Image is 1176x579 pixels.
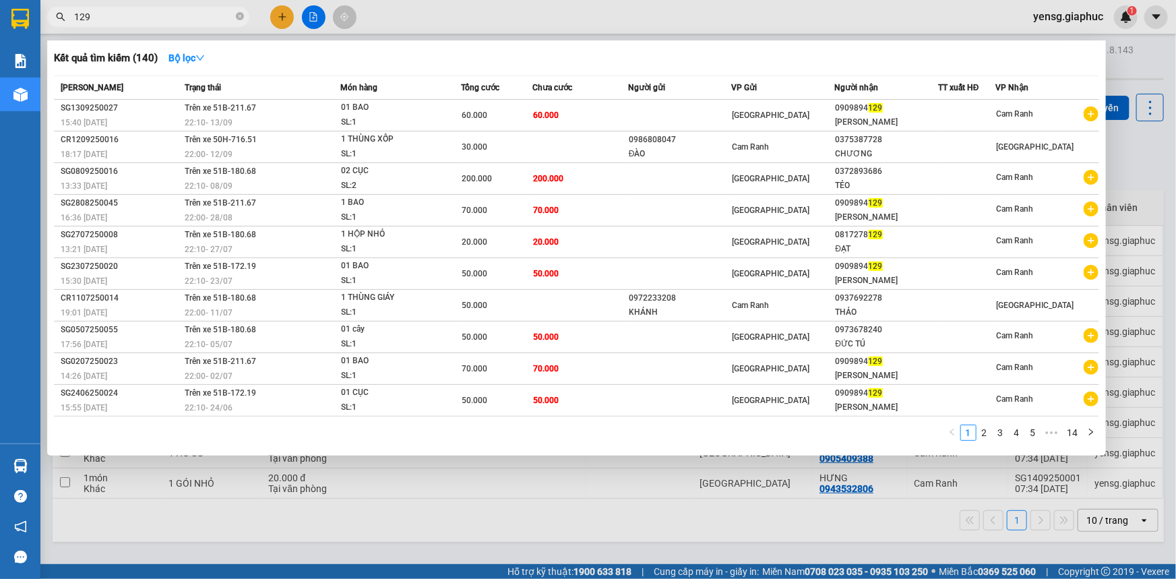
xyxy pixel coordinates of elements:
span: Trên xe 51B-180.68 [185,230,256,239]
span: Cam Ranh [996,109,1033,119]
span: Người gửi [628,83,665,92]
div: SL: 1 [341,210,442,225]
div: SL: 1 [341,305,442,320]
span: plus-circle [1084,392,1098,406]
div: SL: 1 [341,337,442,352]
img: warehouse-icon [13,459,28,473]
div: [PERSON_NAME] [836,400,937,415]
div: 01 BAO [341,100,442,115]
span: [GEOGRAPHIC_DATA] [732,174,809,183]
div: SG2307250020 [61,260,181,274]
img: solution-icon [13,54,28,68]
div: THẢO [836,305,937,319]
span: [GEOGRAPHIC_DATA] [996,142,1074,152]
div: SL: 1 [341,147,442,162]
span: plus-circle [1084,360,1098,375]
div: SL: 1 [341,369,442,384]
span: 22:00 - 12/09 [185,150,233,159]
li: 5 [1025,425,1041,441]
div: 0986808047 [629,133,731,147]
span: 200.000 [462,174,492,183]
span: 129 [869,262,883,271]
span: 15:40 [DATE] [61,118,107,127]
div: 0909894 [836,260,937,274]
span: Cam Ranh [996,268,1033,277]
span: 50.000 [462,396,487,405]
span: 30.000 [462,142,487,152]
div: SL: 2 [341,179,442,193]
div: TẺO [836,179,937,193]
span: Cam Ranh [996,331,1033,340]
span: plus-circle [1084,106,1098,121]
input: Tìm tên, số ĐT hoặc mã đơn [74,9,233,24]
span: Cam Ranh [732,301,769,310]
span: 22:10 - 05/07 [185,340,233,349]
span: close-circle [236,12,244,20]
span: 129 [869,230,883,239]
span: plus-circle [1084,170,1098,185]
div: 0972233208 [629,291,731,305]
span: Cam Ranh [732,142,769,152]
li: 1 [960,425,977,441]
span: Trên xe 51B-180.68 [185,325,256,334]
li: Next 5 Pages [1041,425,1063,441]
a: 3 [993,425,1008,440]
span: left [948,428,956,436]
div: SG2406250024 [61,386,181,400]
span: 22:00 - 02/07 [185,371,233,381]
span: Trạng thái [185,83,221,92]
strong: Bộ lọc [168,53,205,63]
span: Trên xe 51B-180.68 [185,166,256,176]
span: 15:30 [DATE] [61,276,107,286]
span: Trên xe 51B-172.19 [185,262,256,271]
span: 50.000 [462,269,487,278]
span: Cam Ranh [996,363,1033,372]
span: plus-circle [1084,328,1098,343]
span: plus-circle [1084,233,1098,248]
span: 50.000 [533,396,559,405]
div: ĐỨC TÚ [836,337,937,351]
span: VP Gửi [731,83,757,92]
span: right [1087,428,1095,436]
div: SL: 1 [341,274,442,288]
a: 2 [977,425,992,440]
span: 50.000 [462,301,487,310]
span: 22:10 - 13/09 [185,118,233,127]
span: [GEOGRAPHIC_DATA] [732,332,809,342]
span: 22:00 - 28/08 [185,213,233,222]
span: 129 [869,103,883,113]
div: 0937692278 [836,291,937,305]
span: 20.000 [533,237,559,247]
div: 02 CỤC [341,164,442,179]
span: 200.000 [533,174,563,183]
div: [PERSON_NAME] [836,115,937,129]
span: 50.000 [533,269,559,278]
a: 4 [1010,425,1024,440]
span: [PERSON_NAME] [61,83,123,92]
span: plus-circle [1084,265,1098,280]
div: SL: 1 [341,242,442,257]
div: CHƯƠNG [836,147,937,161]
div: 1 HỘP NHỎ [341,227,442,242]
span: 70.000 [462,364,487,373]
span: [GEOGRAPHIC_DATA] [732,364,809,373]
span: Cam Ranh [996,236,1033,245]
div: SL: 1 [341,400,442,415]
div: 0375387728 [836,133,937,147]
li: Next Page [1083,425,1099,441]
span: 18:17 [DATE] [61,150,107,159]
span: 22:10 - 08/09 [185,181,233,191]
span: Trên xe 51B-180.68 [185,293,256,303]
div: [PERSON_NAME] [836,369,937,383]
span: 129 [869,198,883,208]
div: 0909894 [836,196,937,210]
div: 1 BAO [341,195,442,210]
button: left [944,425,960,441]
span: down [195,53,205,63]
span: [GEOGRAPHIC_DATA] [996,301,1074,310]
span: 50.000 [462,332,487,342]
span: 70.000 [462,206,487,215]
span: [GEOGRAPHIC_DATA] [732,206,809,215]
span: 129 [869,388,883,398]
div: 0372893686 [836,164,937,179]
